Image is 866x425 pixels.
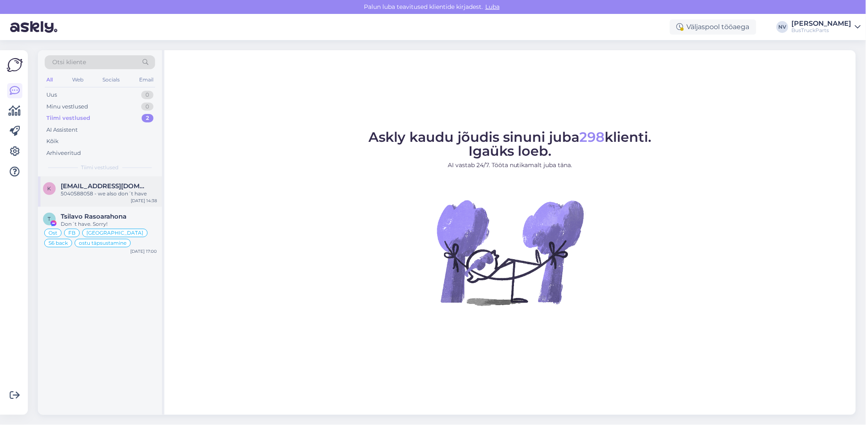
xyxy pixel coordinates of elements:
[580,129,605,145] span: 298
[101,74,121,85] div: Socials
[70,74,85,85] div: Web
[130,248,157,254] div: [DATE] 17:00
[369,161,652,170] p: AI vastab 24/7. Tööta nutikamalt juba täna.
[46,126,78,134] div: AI Assistent
[48,230,57,236] span: Ost
[68,230,75,236] span: FB
[670,19,756,35] div: Väljaspool tööaega
[48,241,68,246] span: S6 back
[131,198,157,204] div: [DATE] 14:38
[141,91,153,99] div: 0
[79,241,126,246] span: ostu täpsustamine
[142,114,153,122] div: 2
[46,114,90,122] div: Tiimi vestlused
[46,137,59,146] div: Kõik
[369,129,652,159] span: Askly kaudu jõudis sinuni juba klienti. Igaüks loeb.
[45,74,54,85] div: All
[81,164,119,171] span: Tiimi vestlused
[61,220,157,228] div: Don´t have. Sorry!
[61,190,157,198] div: 5040588058 - we also don´t have
[48,185,51,192] span: k
[61,182,148,190] span: khalefali@gmail.com
[46,149,81,157] div: Arhiveeritud
[483,3,502,11] span: Luba
[48,216,51,222] span: T
[46,103,88,111] div: Minu vestlused
[86,230,143,236] span: [GEOGRAPHIC_DATA]
[52,58,86,67] span: Otsi kliente
[141,103,153,111] div: 0
[434,176,586,328] img: No Chat active
[777,21,788,33] div: NV
[137,74,155,85] div: Email
[792,20,852,27] div: [PERSON_NAME]
[46,91,57,99] div: Uus
[792,27,852,34] div: BusTruckParts
[792,20,861,34] a: [PERSON_NAME]BusTruckParts
[61,213,126,220] span: Tsilavo Rasoarahona
[7,57,23,73] img: Askly Logo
